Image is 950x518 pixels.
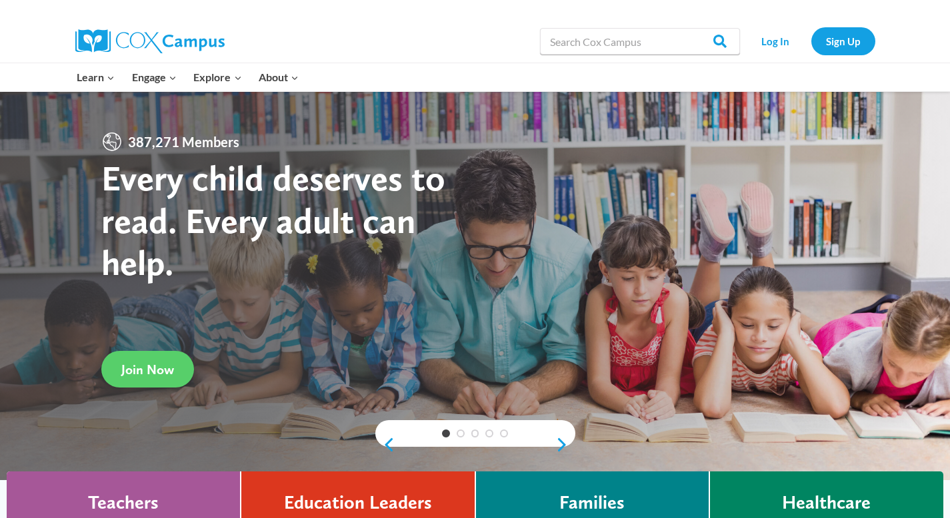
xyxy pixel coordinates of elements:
[500,429,508,437] a: 5
[77,69,115,86] span: Learn
[88,491,159,514] h4: Teachers
[375,431,575,458] div: content slider buttons
[559,491,625,514] h4: Families
[375,437,395,453] a: previous
[747,27,805,55] a: Log In
[811,27,875,55] a: Sign Up
[442,429,450,437] a: 1
[555,437,575,453] a: next
[457,429,465,437] a: 2
[193,69,241,86] span: Explore
[69,63,307,91] nav: Primary Navigation
[123,131,245,152] span: 387,271 Members
[101,351,194,388] a: Join Now
[782,491,871,514] h4: Healthcare
[540,28,740,55] input: Search Cox Campus
[471,429,479,437] a: 3
[75,29,225,53] img: Cox Campus
[259,69,299,86] span: About
[121,362,174,378] span: Join Now
[284,491,432,514] h4: Education Leaders
[132,69,177,86] span: Engage
[747,27,875,55] nav: Secondary Navigation
[485,429,493,437] a: 4
[101,156,445,284] strong: Every child deserves to read. Every adult can help.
